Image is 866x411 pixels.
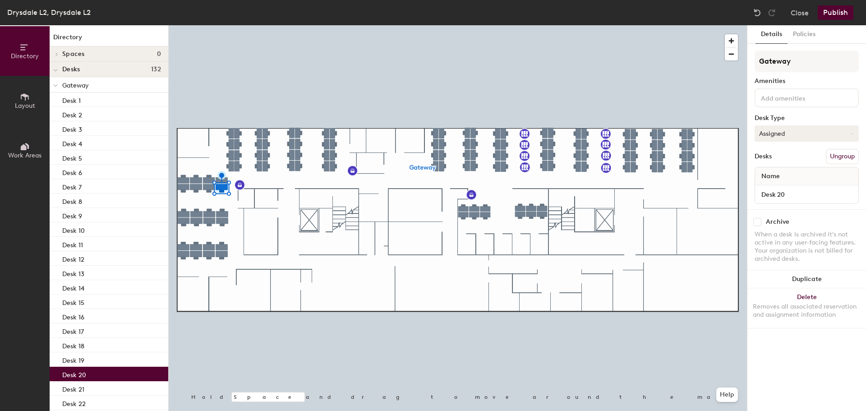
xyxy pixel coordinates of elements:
[62,82,89,89] span: Gateway
[755,115,859,122] div: Desk Type
[62,181,82,191] p: Desk 7
[15,102,35,110] span: Layout
[62,195,82,206] p: Desk 8
[759,92,840,103] input: Add amenities
[757,188,857,201] input: Unnamed desk
[62,296,84,307] p: Desk 15
[62,94,81,105] p: Desk 1
[11,52,39,60] span: Directory
[62,369,86,379] p: Desk 20
[62,311,84,321] p: Desk 16
[755,78,859,85] div: Amenities
[62,282,84,292] p: Desk 14
[791,5,809,20] button: Close
[62,239,83,249] p: Desk 11
[50,32,168,46] h1: Directory
[788,25,821,44] button: Policies
[757,168,784,185] span: Name
[716,388,738,402] button: Help
[62,340,84,350] p: Desk 18
[62,325,84,336] p: Desk 17
[755,125,859,142] button: Assigned
[62,268,84,278] p: Desk 13
[62,138,82,148] p: Desk 4
[755,25,788,44] button: Details
[826,149,859,164] button: Ungroup
[747,288,866,328] button: DeleteRemoves all associated reservation and assignment information
[753,303,861,319] div: Removes all associated reservation and assignment information
[767,8,776,17] img: Redo
[818,5,853,20] button: Publish
[62,109,82,119] p: Desk 2
[62,383,84,393] p: Desk 21
[766,218,789,226] div: Archive
[62,166,82,177] p: Desk 6
[755,153,772,160] div: Desks
[7,7,91,18] div: Drysdale L2, Drysdale L2
[62,354,84,365] p: Desk 19
[151,66,161,73] span: 132
[62,253,84,263] p: Desk 12
[62,397,86,408] p: Desk 22
[747,270,866,288] button: Duplicate
[62,66,80,73] span: Desks
[62,224,85,235] p: Desk 10
[62,210,82,220] p: Desk 9
[8,152,41,159] span: Work Areas
[62,152,82,162] p: Desk 5
[753,8,762,17] img: Undo
[755,231,859,263] div: When a desk is archived it's not active in any user-facing features. Your organization is not bil...
[62,51,85,58] span: Spaces
[62,123,82,134] p: Desk 3
[157,51,161,58] span: 0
